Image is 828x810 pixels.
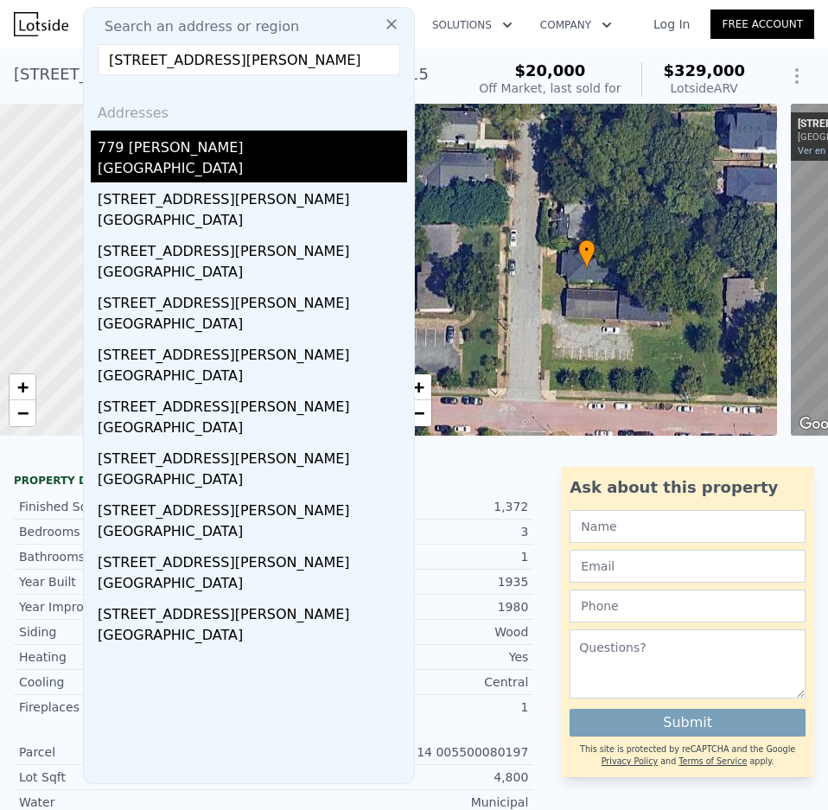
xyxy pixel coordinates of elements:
div: [STREET_ADDRESS] , [GEOGRAPHIC_DATA] , GA 30315 [14,62,429,86]
span: • [578,242,596,258]
div: Heating [19,648,274,666]
div: [STREET_ADDRESS][PERSON_NAME] [98,545,407,573]
div: Year Built [19,573,274,590]
div: [STREET_ADDRESS][PERSON_NAME] [98,494,407,521]
div: Ask about this property [570,475,806,500]
span: + [412,376,424,398]
div: Addresses [91,89,407,131]
div: Lotside ARV [663,80,745,97]
a: Privacy Policy [602,756,658,766]
div: Bathrooms [19,548,274,565]
span: $329,000 [663,61,745,80]
button: Submit [570,709,806,737]
span: Search an address or region [91,16,299,37]
button: Solutions [418,10,526,41]
button: Show Options [780,59,814,93]
a: Zoom out [405,400,431,426]
div: [STREET_ADDRESS][PERSON_NAME] [98,338,407,366]
div: Parcel [19,743,274,761]
input: Enter an address, city, region, neighborhood or zip code [98,44,400,75]
div: Off Market, last sold for [479,80,621,97]
div: • [578,239,596,270]
input: Email [570,550,806,583]
div: Lot Sqft [19,769,274,786]
input: Phone [570,590,806,622]
input: Name [570,510,806,543]
button: Company [526,10,626,41]
div: Year Improved [19,598,274,615]
a: Zoom in [10,374,35,400]
a: Terms of Service [678,756,747,766]
a: Zoom in [405,374,431,400]
div: [GEOGRAPHIC_DATA] [98,521,407,545]
span: − [17,402,29,424]
div: [STREET_ADDRESS][PERSON_NAME] [98,597,407,625]
a: Log In [633,16,710,33]
div: [GEOGRAPHIC_DATA] [98,418,407,442]
a: Free Account [710,10,814,39]
div: [STREET_ADDRESS][PERSON_NAME] [98,390,407,418]
span: + [17,376,29,398]
div: [STREET_ADDRESS][PERSON_NAME] [98,442,407,469]
div: [GEOGRAPHIC_DATA] [98,262,407,286]
div: Bedrooms [19,523,274,540]
div: Cooling [19,673,274,691]
div: [STREET_ADDRESS][PERSON_NAME] [98,286,407,314]
div: [GEOGRAPHIC_DATA] [98,366,407,390]
div: Finished Sqft [19,498,274,515]
div: [GEOGRAPHIC_DATA] [98,158,407,182]
div: [GEOGRAPHIC_DATA] [98,573,407,597]
div: This site is protected by reCAPTCHA and the Google and apply. [570,743,806,769]
span: $20,000 [514,61,585,80]
a: Zoom out [10,400,35,426]
div: [GEOGRAPHIC_DATA] [98,210,407,234]
div: [STREET_ADDRESS][PERSON_NAME] [98,182,407,210]
div: Fireplaces [19,698,274,716]
div: [GEOGRAPHIC_DATA] [98,314,407,338]
div: 779 [PERSON_NAME] [98,131,407,158]
span: − [412,402,424,424]
div: [STREET_ADDRESS][PERSON_NAME] [98,234,407,262]
div: Siding [19,623,274,641]
img: Lotside [14,12,68,36]
div: [GEOGRAPHIC_DATA] [98,625,407,649]
div: Property details [14,474,533,488]
div: [GEOGRAPHIC_DATA] [98,469,407,494]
